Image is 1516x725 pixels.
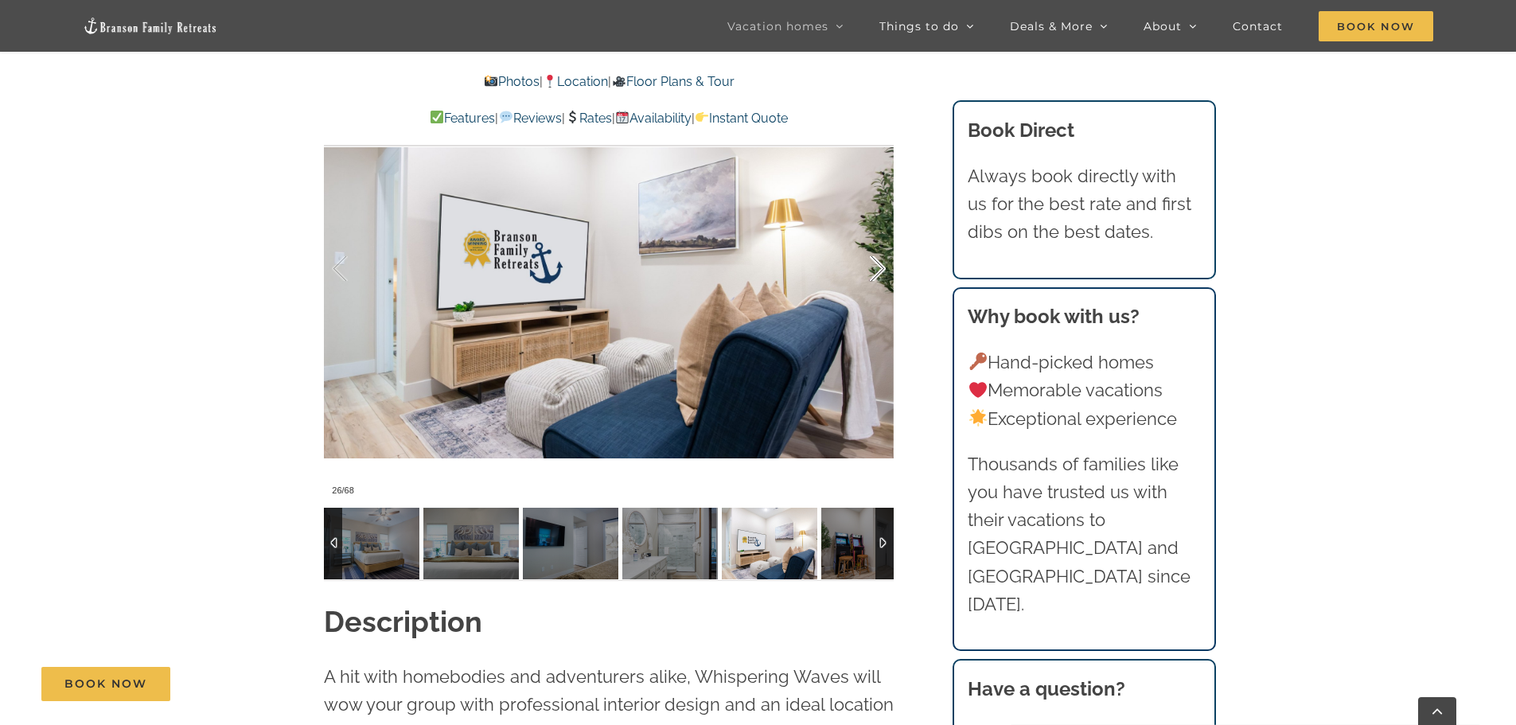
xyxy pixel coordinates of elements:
[611,74,734,89] a: Floor Plans & Tour
[969,353,987,370] img: 🔑
[565,111,612,126] a: Rates
[41,667,170,701] a: Book Now
[615,111,692,126] a: Availability
[1010,21,1093,32] span: Deals & More
[523,508,618,579] img: 07-Whispering-Waves-lakefront-vacation-home-rental-on-Lake-Taneycomo-1039-scaled.jpg-nggid03974-n...
[622,508,718,579] img: 07-Whispering-Waves-lakefront-vacation-home-rental-on-Lake-Taneycomo-1041-scaled.jpg-nggid03975-n...
[543,74,608,89] a: Location
[566,111,579,123] img: 💲
[968,450,1200,618] p: Thousands of families like you have trusted us with their vacations to [GEOGRAPHIC_DATA] and [GEO...
[1319,11,1433,41] span: Book Now
[544,75,556,88] img: 📍
[500,111,512,123] img: 💬
[484,74,540,89] a: Photos
[969,409,987,427] img: 🌟
[613,75,625,88] img: 🎥
[968,349,1200,433] p: Hand-picked homes Memorable vacations Exceptional experience
[722,508,817,579] img: 08-Whispering-Waves-lakefront-vacation-home-rental-on-Lake-Taneycomo-1045-TV-copy-scaled.jpg-nggi...
[968,162,1200,247] p: Always book directly with us for the best rate and first dibs on the best dates.
[616,111,629,123] img: 📆
[430,111,495,126] a: Features
[423,508,519,579] img: 07-Whispering-Waves-lakefront-vacation-home-rental-on-Lake-Taneycomo-1038-scaled.jpg-nggid03973-n...
[324,108,894,129] p: | | | |
[1233,21,1283,32] span: Contact
[695,111,788,126] a: Instant Quote
[83,17,218,35] img: Branson Family Retreats Logo
[485,75,497,88] img: 📸
[879,21,959,32] span: Things to do
[64,677,147,691] span: Book Now
[1144,21,1182,32] span: About
[324,508,419,579] img: 07-Whispering-Waves-lakefront-vacation-home-rental-on-Lake-Taneycomo-1031-scaled.jpg-nggid03972-n...
[968,302,1200,331] h3: Why book with us?
[324,72,894,92] p: | |
[696,111,708,123] img: 👉
[431,111,443,123] img: ✅
[821,508,917,579] img: 08-Whispering-Waves-lakefront-vacation-home-rental-on-Lake-Taneycomo-1048-scaled.jpg-nggid03978-n...
[498,111,561,126] a: Reviews
[324,605,482,638] strong: Description
[969,381,987,399] img: ❤️
[727,21,828,32] span: Vacation homes
[968,119,1074,142] b: Book Direct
